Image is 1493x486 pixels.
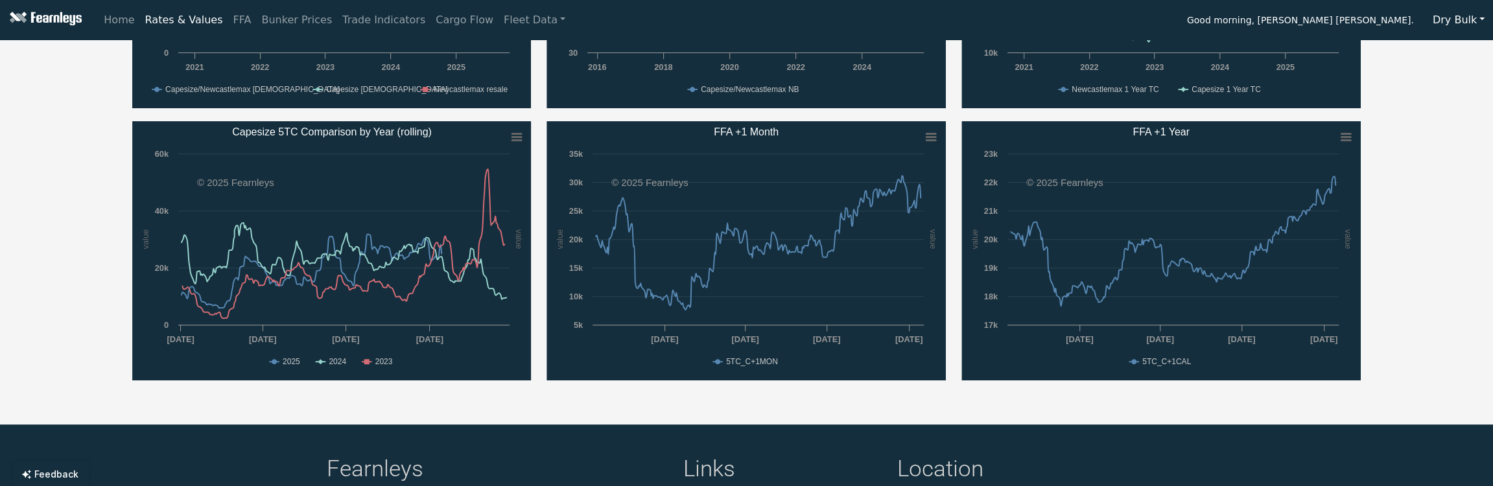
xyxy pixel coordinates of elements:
text: Capesize [DEMOGRAPHIC_DATA] [326,85,448,94]
text: 17k [984,320,998,330]
text: 30k [569,178,583,187]
text: 2020 [721,62,739,72]
text: 2021 [1015,62,1033,72]
button: Dry Bulk [1424,8,1493,32]
text: 20k [154,263,169,273]
img: Fearnleys Logo [6,12,82,28]
text: FFA +1 Year [1133,126,1190,137]
text: value [1343,229,1353,249]
text: value [928,229,938,249]
text: Capesize 5TC Comparison by Year (rolling) [232,126,432,137]
h4: Fearnleys [327,456,668,486]
text: [DATE] [732,334,759,344]
text: [DATE] [1228,334,1255,344]
text: Capesize/Newcastlemax NB [701,85,799,94]
text: FFA +1 Month [714,126,779,137]
text: 0 [163,320,168,330]
text: 2023 [375,357,392,366]
text: 40k [154,206,169,216]
text: 23k [984,149,998,159]
text: value [970,229,980,249]
text: 2021 [185,62,204,72]
text: value [514,229,524,249]
text: [DATE] [332,334,359,344]
text: 21k [984,206,998,216]
text: © 2025 Fearnleys [611,177,688,188]
text: 22k [984,178,998,187]
text: 20k [569,235,583,244]
text: Newcastlemax 1 Year TC [1072,85,1159,94]
a: Cargo Flow [430,7,499,33]
text: 10k [569,292,583,301]
text: 20k [984,235,998,244]
h4: Links [683,456,882,486]
text: [DATE] [1147,334,1174,344]
text: 18k [984,292,998,301]
text: 2022 [250,62,268,72]
text: Newcastlemax resale [433,85,507,94]
a: Home [99,7,139,33]
svg: Capesize 5TC Comparison by Year (rolling) [132,121,532,380]
text: 35k [569,149,583,159]
a: Trade Indicators [337,7,430,33]
text: 5TC_C+1CAL [1142,357,1191,366]
text: 2023 [1146,62,1164,72]
text: 2025 [283,357,300,366]
text: 2024 [1211,62,1230,72]
text: 30 [569,48,578,58]
text: Capesize/Newcastlemax [DEMOGRAPHIC_DATA] [165,85,340,94]
text: 2016 [588,62,606,72]
text: © 2025 Fearnleys [197,177,274,188]
text: 2025 [1276,62,1295,72]
a: FFA [228,7,257,33]
text: [DATE] [167,334,194,344]
text: 0 [163,48,168,58]
a: Fleet Data [499,7,570,33]
text: value [140,229,150,249]
h4: Location [897,456,1167,486]
text: [DATE] [895,334,923,344]
text: 25k [569,206,583,216]
span: Good morning, [PERSON_NAME] [PERSON_NAME]. [1187,10,1414,32]
text: 19k [984,263,998,273]
text: [DATE] [652,334,679,344]
text: 2024 [853,62,872,72]
text: 5TC_C+1MON [726,357,778,366]
text: Capesize 1 Year TC [1192,85,1261,94]
text: value [555,229,565,249]
text: 2024 [381,62,400,72]
a: Bunker Prices [256,7,337,33]
svg: FFA +1 Month [547,121,946,380]
text: 2022 [787,62,805,72]
text: 2025 [447,62,465,72]
text: 10k [984,48,998,58]
text: 15k [569,263,583,273]
text: 2023 [316,62,334,72]
text: [DATE] [813,334,840,344]
text: © 2025 Fearnleys [1026,177,1103,188]
text: 2018 [655,62,673,72]
text: [DATE] [416,334,443,344]
a: Rates & Values [140,7,228,33]
text: [DATE] [1310,334,1337,344]
text: 60k [154,149,169,159]
text: 2022 [1080,62,1098,72]
text: [DATE] [249,334,276,344]
svg: FFA +1 Year [961,121,1361,380]
text: 5k [574,320,583,330]
text: [DATE] [1066,334,1094,344]
text: 2024 [329,357,346,366]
